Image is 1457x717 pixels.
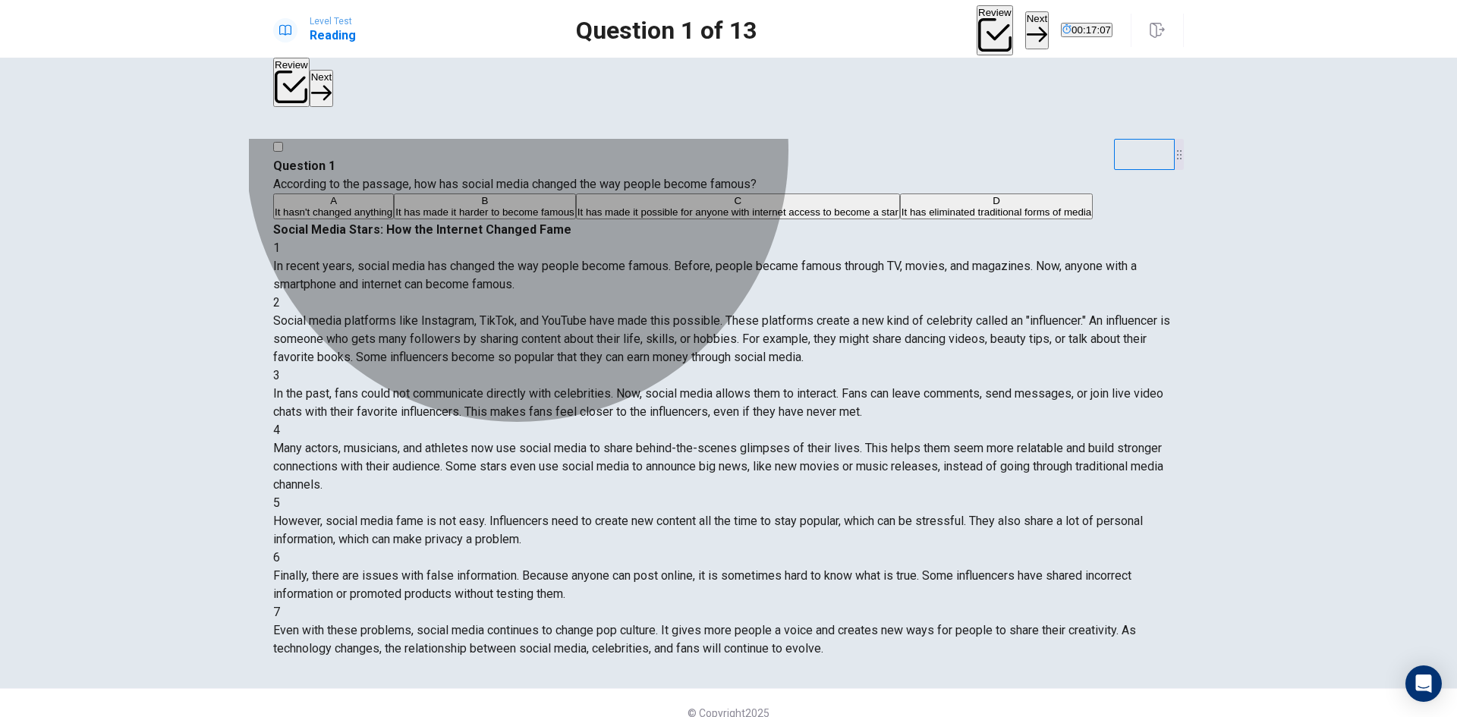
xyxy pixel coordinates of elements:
[1025,11,1049,49] button: Next
[275,206,392,218] span: It hasn't changed anything
[273,239,1184,257] div: 1
[273,221,1184,239] h4: Social Media Stars: How the Internet Changed Fame
[273,366,1184,385] div: 3
[273,177,757,191] span: According to the passage, how has social media changed the way people become famous?
[576,21,757,39] h1: Question 1 of 13
[394,193,576,219] button: BIt has made it harder to become famous
[273,386,1163,419] span: In the past, fans could not communicate directly with celebrities. Now, social media allows them ...
[577,206,898,218] span: It has made it possible for anyone with internet access to become a star
[310,16,356,27] span: Level Test
[576,193,900,219] button: CIt has made it possible for anyone with internet access to become a star
[902,206,1091,218] span: It has eliminated traditional forms of media
[273,193,394,219] button: AIt hasn't changed anything
[1072,24,1111,36] span: 00:17:07
[1061,23,1112,37] button: 00:17:07
[273,313,1170,364] span: Social media platforms like Instagram, TikTok, and YouTube have made this possible. These platfor...
[275,195,392,206] div: A
[273,494,1184,512] div: 5
[273,58,310,108] button: Review
[900,193,1093,219] button: DIt has eliminated traditional forms of media
[395,206,574,218] span: It has made it harder to become famous
[273,514,1143,546] span: However, social media fame is not easy. Influencers need to create new content all the time to st...
[273,549,1184,567] div: 6
[395,195,574,206] div: B
[273,259,1137,291] span: In recent years, social media has changed the way people become famous. Before, people became fam...
[310,70,333,107] button: Next
[977,5,1013,55] button: Review
[577,195,898,206] div: C
[273,294,1184,312] div: 2
[902,195,1091,206] div: D
[273,623,1136,656] span: Even with these problems, social media continues to change pop culture. It gives more people a vo...
[273,421,1184,439] div: 4
[1405,665,1442,702] div: Open Intercom Messenger
[273,157,1184,175] h4: Question 1
[273,603,1184,621] div: 7
[273,441,1163,492] span: Many actors, musicians, and athletes now use social media to share behind-the-scenes glimpses of ...
[273,568,1131,601] span: Finally, there are issues with false information. Because anyone can post online, it is sometimes...
[310,27,356,45] h1: Reading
